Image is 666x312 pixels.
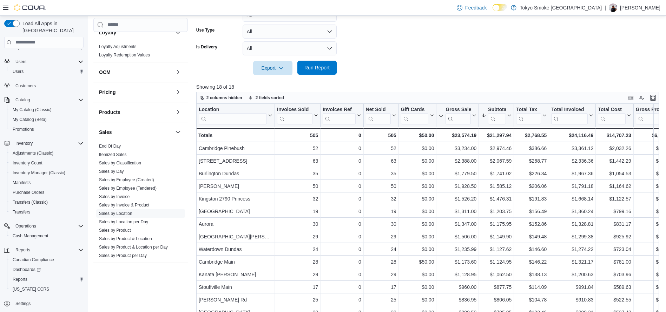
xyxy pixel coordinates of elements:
[99,244,168,250] span: Sales by Product & Location per Day
[438,169,476,178] div: $1,779.50
[99,244,168,249] a: Sales by Product & Location per Day
[93,42,188,62] div: Loyalty
[1,57,86,67] button: Users
[516,207,547,216] div: $156.49
[598,207,631,216] div: $799.16
[99,160,141,165] span: Sales by Classification
[13,209,30,215] span: Transfers
[7,284,86,294] button: [US_STATE] CCRS
[13,277,27,282] span: Reports
[13,57,84,66] span: Users
[323,106,361,124] button: Invoices Ref
[10,265,44,274] a: Dashboards
[15,141,33,146] span: Inventory
[481,144,512,152] div: $2,974.46
[99,236,152,241] a: Sales by Product & Location
[13,160,42,166] span: Inventory Count
[199,220,272,228] div: Aurora
[99,202,149,208] span: Sales by Invoice & Product
[277,169,318,178] div: 35
[199,182,272,190] div: [PERSON_NAME]
[10,125,84,134] span: Promotions
[551,169,593,178] div: $1,967.36
[10,159,84,167] span: Inventory Count
[454,1,489,15] a: Feedback
[99,88,172,95] button: Pricing
[7,255,86,265] button: Canadian Compliance
[7,265,86,274] a: Dashboards
[13,222,39,230] button: Operations
[401,106,429,124] div: Gift Card Sales
[246,94,287,102] button: 2 fields sorted
[13,222,84,230] span: Operations
[13,127,34,132] span: Promotions
[99,168,124,174] span: Sales by Day
[99,177,154,182] a: Sales by Employee (Created)
[649,94,657,102] button: Enter fullscreen
[598,106,625,113] div: Total Cost
[99,236,152,241] span: Sales by Product & Location
[13,139,35,148] button: Inventory
[1,245,86,255] button: Reports
[99,219,148,224] a: Sales by Location per Day
[99,185,157,190] a: Sales by Employee (Tendered)
[598,182,631,190] div: $1,164.62
[323,131,361,140] div: 0
[7,158,86,168] button: Inventory Count
[366,131,396,140] div: 505
[199,144,272,152] div: Cambridge Pinebush
[551,144,593,152] div: $3,361.12
[598,232,631,241] div: $925.92
[598,195,631,203] div: $1,122.57
[13,267,41,272] span: Dashboards
[598,169,631,178] div: $1,054.53
[10,67,84,76] span: Users
[401,195,434,203] div: $0.00
[516,157,547,165] div: $268.77
[199,245,272,253] div: Waterdown Dundas
[206,95,242,101] span: 2 columns hidden
[99,202,149,207] a: Sales by Invoice & Product
[1,81,86,91] button: Customers
[598,131,631,140] div: $14,707.23
[10,198,51,206] a: Transfers (Classic)
[7,105,86,115] button: My Catalog (Classic)
[99,143,121,149] span: End Of Day
[99,227,131,233] span: Sales by Product
[99,253,147,258] a: Sales by Product per Day
[277,220,318,228] div: 30
[277,157,318,165] div: 63
[323,144,361,152] div: 0
[598,157,631,165] div: $1,442.29
[10,198,84,206] span: Transfers (Classic)
[7,188,86,197] button: Purchase Orders
[13,117,47,122] span: My Catalog (Beta)
[323,207,361,216] div: 0
[366,106,391,113] div: Net Sold
[10,188,47,197] a: Purchase Orders
[277,106,312,113] div: Invoices Sold
[551,106,593,124] button: Total Invoiced
[1,95,86,105] button: Catalog
[438,232,476,241] div: $1,506.00
[297,61,337,75] button: Run Report
[99,211,132,216] a: Sales by Location
[277,106,312,124] div: Invoices Sold
[197,94,245,102] button: 2 columns hidden
[10,149,84,157] span: Adjustments (Classic)
[438,220,476,228] div: $1,347.00
[99,194,130,199] span: Sales by Invoice
[13,139,84,148] span: Inventory
[13,190,45,195] span: Purchase Orders
[199,195,272,203] div: Kingston 2790 Princess
[598,144,631,152] div: $2,032.26
[323,157,361,165] div: 0
[551,157,593,165] div: $2,336.36
[401,169,434,178] div: $0.00
[10,159,45,167] a: Inventory Count
[438,195,476,203] div: $1,526.20
[277,207,318,216] div: 19
[516,131,547,140] div: $2,768.55
[366,144,396,152] div: 52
